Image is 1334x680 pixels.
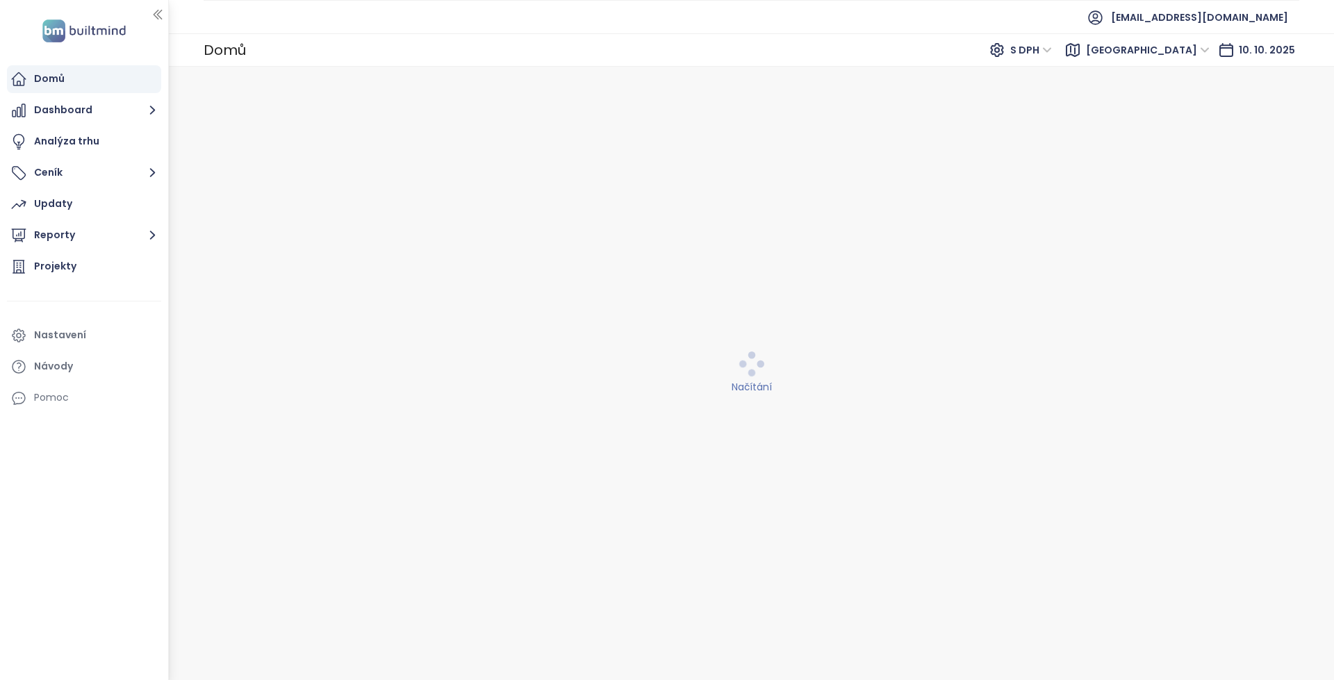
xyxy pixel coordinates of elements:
[7,65,161,93] a: Domů
[34,326,86,344] div: Nastavení
[7,384,161,412] div: Pomoc
[7,190,161,218] a: Updaty
[1111,1,1288,34] span: [EMAIL_ADDRESS][DOMAIN_NAME]
[7,353,161,381] a: Návody
[34,133,99,150] div: Analýza trhu
[178,379,1326,395] div: Načítání
[7,253,161,281] a: Projekty
[34,258,76,275] div: Projekty
[34,358,73,375] div: Návody
[34,389,69,406] div: Pomoc
[34,195,72,213] div: Updaty
[7,128,161,156] a: Analýza trhu
[7,322,161,349] a: Nastavení
[1239,43,1295,57] span: 10. 10. 2025
[204,36,246,64] div: Domů
[7,159,161,187] button: Ceník
[38,17,130,45] img: logo
[7,97,161,124] button: Dashboard
[7,222,161,249] button: Reporty
[1086,40,1210,60] span: Středočeský kraj
[34,70,65,88] div: Domů
[1010,40,1052,60] span: S DPH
